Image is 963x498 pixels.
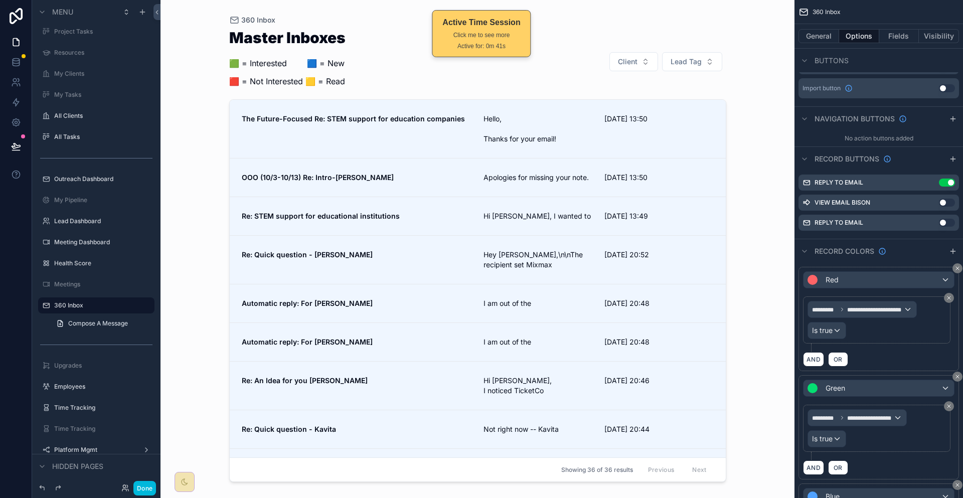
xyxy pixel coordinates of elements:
span: Buttons [815,56,849,66]
label: Reply to Email [815,179,863,187]
span: Showing 36 of 36 results [561,466,633,474]
label: Platform Mgmt [54,446,134,454]
button: AND [803,352,824,367]
span: Menu [52,7,73,17]
span: Record colors [815,246,874,256]
span: Compose A Message [68,319,128,327]
button: Is true [808,322,846,339]
label: Time Tracking [54,404,148,412]
label: Time Tracking [54,425,148,433]
span: Record buttons [815,154,879,164]
button: OR [828,352,848,367]
label: Lead Dashboard [54,217,148,225]
button: AND [803,460,824,475]
span: Navigation buttons [815,114,895,124]
button: General [798,29,839,43]
span: OR [832,464,845,471]
span: 360 Inbox [813,8,841,16]
div: Active Time Session [442,17,520,29]
span: Green [826,383,845,393]
button: Visibility [919,29,959,43]
label: 360 Inbox [54,301,148,309]
label: My Pipeline [54,196,148,204]
span: Red [826,275,839,285]
label: Project Tasks [54,28,148,36]
label: Meetings [54,280,148,288]
label: Meeting Dashboard [54,238,148,246]
button: Done [133,481,156,495]
button: Is true [808,430,846,447]
span: OR [832,356,845,363]
label: All Tasks [54,133,148,141]
a: Compose A Message [50,315,154,331]
label: Upgrades [54,362,148,370]
div: Active for: 0m 41s [442,42,520,51]
span: Import button [802,84,841,92]
label: Outreach Dashboard [54,175,148,183]
label: Resources [54,49,148,57]
span: Is true [812,325,833,336]
label: My Tasks [54,91,148,99]
div: Click me to see more [442,31,520,40]
button: Fields [879,29,919,43]
label: Reply to Email [815,219,863,227]
label: Employees [54,383,148,391]
button: OR [828,460,848,475]
button: Options [839,29,879,43]
span: Hidden pages [52,461,103,471]
div: No action buttons added [794,130,963,146]
button: Red [803,271,954,288]
button: Green [803,380,954,397]
label: Health Score [54,259,148,267]
label: All Clients [54,112,148,120]
span: Is true [812,434,833,444]
label: View Email Bison [815,199,870,207]
label: My Clients [54,70,148,78]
